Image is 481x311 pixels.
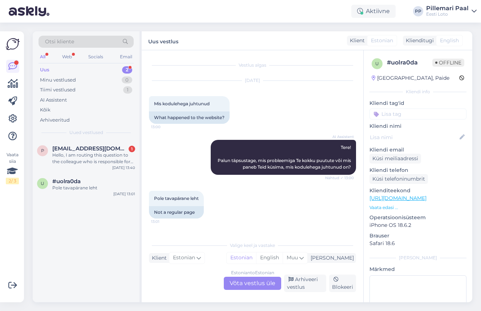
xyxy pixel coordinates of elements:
[129,146,135,152] div: 1
[369,232,466,240] p: Brauser
[149,111,230,124] div: What happened to the website?
[403,37,434,44] div: Klienditugi
[52,145,128,152] span: paavo.lillevalja@mail.ee
[149,77,356,84] div: [DATE]
[39,52,47,62] div: All
[370,133,458,141] input: Lisa nimi
[52,152,135,165] div: Hello, I am routing this question to the colleague who is responsible for this topic. The reply m...
[426,11,469,17] div: Eesti Loto
[369,265,466,273] p: Märkmed
[52,178,81,185] span: #uolra0da
[369,255,466,261] div: [PERSON_NAME]
[149,242,356,249] div: Valige keel ja vastake
[122,76,132,84] div: 0
[61,52,73,62] div: Web
[369,166,466,174] p: Kliendi telefon
[52,185,135,191] div: Pole tavapärane leht
[154,196,199,201] span: Pole tavapärane leht
[327,134,354,139] span: AI Assistent
[69,129,103,136] span: Uued vestlused
[6,37,20,51] img: Askly Logo
[369,195,427,201] a: [URL][DOMAIN_NAME]
[440,37,459,44] span: English
[149,206,204,219] div: Not a regular page
[149,62,356,68] div: Vestlus algas
[351,5,396,18] div: Aktiivne
[369,187,466,194] p: Klienditeekond
[6,178,19,184] div: 2 / 3
[369,99,466,107] p: Kliendi tag'id
[308,254,354,262] div: [PERSON_NAME]
[151,124,178,130] span: 13:00
[40,76,76,84] div: Minu vestlused
[329,275,356,292] div: Blokeeri
[372,74,449,82] div: [GEOGRAPHIC_DATA], Paide
[369,204,466,211] p: Vaata edasi ...
[231,269,274,276] div: Estonian to Estonian
[6,151,19,184] div: Vaata siia
[173,254,195,262] span: Estonian
[284,275,326,292] div: Arhiveeri vestlus
[123,86,132,94] div: 1
[369,146,466,154] p: Kliendi email
[369,240,466,247] p: Safari 18.6
[113,191,135,197] div: [DATE] 13:01
[87,52,105,62] div: Socials
[41,148,44,153] span: p
[387,58,432,67] div: # uolra0da
[426,5,469,11] div: Pillemari Paal
[40,117,70,124] div: Arhiveeritud
[369,221,466,229] p: iPhone OS 18.6.2
[118,52,134,62] div: Email
[432,59,464,67] span: Offline
[413,6,423,16] div: PP
[40,97,67,104] div: AI Assistent
[369,88,466,95] div: Kliendi info
[325,175,354,181] span: Nähtud ✓ 13:00
[40,106,50,114] div: Kõik
[224,277,281,290] div: Võta vestlus üle
[154,101,210,106] span: Mis kodulehega juhtunud
[151,219,178,224] span: 13:01
[347,37,365,44] div: Klient
[148,36,178,46] label: Uus vestlus
[40,86,76,94] div: Tiimi vestlused
[369,174,428,184] div: Küsi telefoninumbrit
[369,122,466,130] p: Kliendi nimi
[122,66,132,74] div: 2
[369,214,466,221] p: Operatsioonisüsteem
[45,38,74,46] span: Otsi kliente
[371,37,393,44] span: Estonian
[40,66,49,74] div: Uus
[369,154,421,164] div: Küsi meiliaadressi
[41,181,44,186] span: u
[369,109,466,119] input: Lisa tag
[227,252,256,263] div: Estonian
[375,61,379,66] span: u
[112,165,135,170] div: [DATE] 13:40
[149,254,167,262] div: Klient
[426,5,477,17] a: Pillemari PaalEesti Loto
[256,252,283,263] div: English
[287,254,298,261] span: Muu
